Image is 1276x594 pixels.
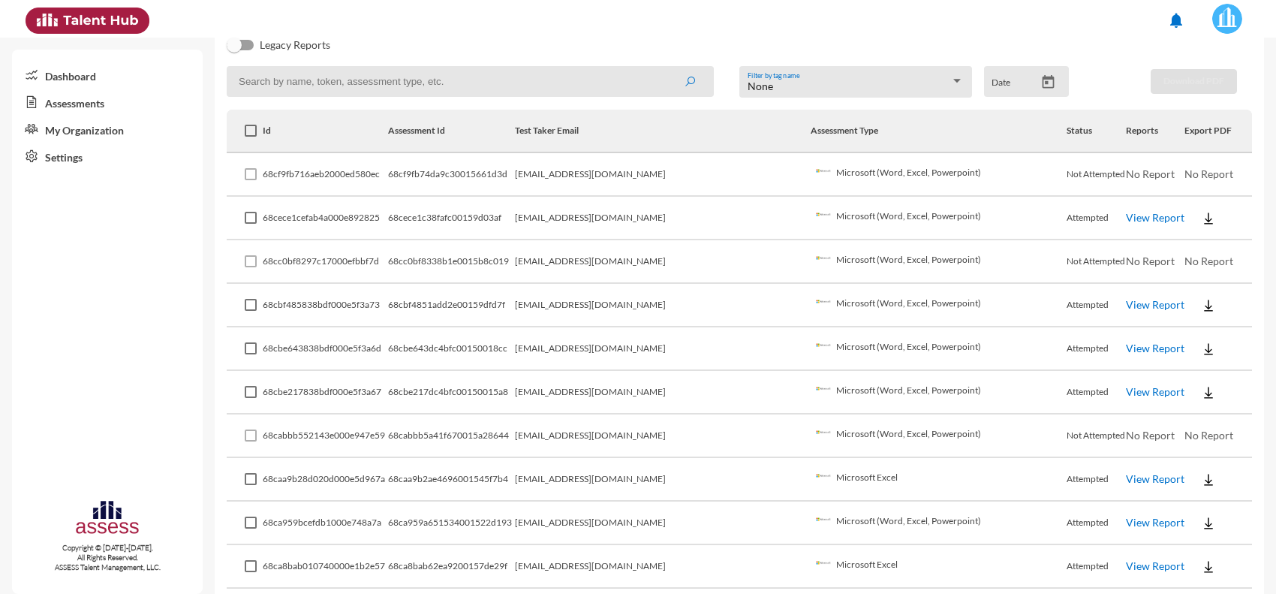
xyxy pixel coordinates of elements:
[515,240,811,284] td: [EMAIL_ADDRESS][DOMAIN_NAME]
[388,458,515,502] td: 68caa9b2ae4696001545f7b4
[388,110,515,153] th: Assessment Id
[515,153,811,197] td: [EMAIL_ADDRESS][DOMAIN_NAME]
[1184,429,1233,442] span: No Report
[1151,69,1237,94] button: Download PDF
[260,36,330,54] span: Legacy Reports
[388,197,515,240] td: 68cece1c38fafc00159d03af
[388,240,515,284] td: 68cc0bf8338b1e0015b8c019
[1184,110,1252,153] th: Export PDF
[811,545,1067,589] td: Microsoft Excel
[811,197,1067,240] td: Microsoft (Word, Excel, Powerpoint)
[1184,167,1233,180] span: No Report
[515,327,811,371] td: [EMAIL_ADDRESS][DOMAIN_NAME]
[1126,385,1184,398] a: View Report
[515,284,811,327] td: [EMAIL_ADDRESS][DOMAIN_NAME]
[263,284,387,327] td: 68cbf485838bdf000e5f3a73
[1067,153,1126,197] td: Not Attempted
[1067,284,1126,327] td: Attempted
[388,502,515,545] td: 68ca959a651534001522d193
[12,62,203,89] a: Dashboard
[748,80,773,92] span: None
[811,371,1067,415] td: Microsoft (Word, Excel, Powerpoint)
[1067,197,1126,240] td: Attempted
[263,327,387,371] td: 68cbe643838bdf000e5f3a6d
[12,543,203,572] p: Copyright © [DATE]-[DATE]. All Rights Reserved. ASSESS Talent Management, LLC.
[1126,255,1175,267] span: No Report
[227,66,714,97] input: Search by name, token, assessment type, etc.
[1163,75,1224,86] span: Download PDF
[811,415,1067,458] td: Microsoft (Word, Excel, Powerpoint)
[74,499,141,540] img: assesscompany-logo.png
[1067,458,1126,502] td: Attempted
[12,89,203,116] a: Assessments
[1067,327,1126,371] td: Attempted
[12,143,203,170] a: Settings
[388,545,515,589] td: 68ca8bab62ea9200157de29f
[515,458,811,502] td: [EMAIL_ADDRESS][DOMAIN_NAME]
[263,197,387,240] td: 68cece1cefab4a000e892825
[811,502,1067,545] td: Microsoft (Word, Excel, Powerpoint)
[1184,255,1233,267] span: No Report
[811,284,1067,327] td: Microsoft (Word, Excel, Powerpoint)
[811,327,1067,371] td: Microsoft (Word, Excel, Powerpoint)
[515,545,811,589] td: [EMAIL_ADDRESS][DOMAIN_NAME]
[1067,502,1126,545] td: Attempted
[1067,240,1126,284] td: Not Attempted
[1126,167,1175,180] span: No Report
[1126,342,1184,354] a: View Report
[263,240,387,284] td: 68cc0bf8297c17000efbbf7d
[1126,110,1185,153] th: Reports
[1126,429,1175,442] span: No Report
[1067,545,1126,589] td: Attempted
[12,116,203,143] a: My Organization
[811,153,1067,197] td: Microsoft (Word, Excel, Powerpoint)
[263,371,387,415] td: 68cbe217838bdf000e5f3a67
[388,153,515,197] td: 68cf9fb74da9c30015661d3d
[263,153,387,197] td: 68cf9fb716aeb2000ed580ec
[1126,559,1184,572] a: View Report
[388,327,515,371] td: 68cbe643dc4bfc00150018cc
[515,502,811,545] td: [EMAIL_ADDRESS][DOMAIN_NAME]
[1035,74,1061,90] button: Open calendar
[388,284,515,327] td: 68cbf4851add2e00159dfd7f
[1067,371,1126,415] td: Attempted
[1067,415,1126,458] td: Not Attempted
[1067,110,1126,153] th: Status
[811,240,1067,284] td: Microsoft (Word, Excel, Powerpoint)
[263,545,387,589] td: 68ca8bab010740000e1b2e57
[515,110,811,153] th: Test Taker Email
[515,197,811,240] td: [EMAIL_ADDRESS][DOMAIN_NAME]
[515,415,811,458] td: [EMAIL_ADDRESS][DOMAIN_NAME]
[388,415,515,458] td: 68cabbb5a41f670015a28644
[1126,298,1184,311] a: View Report
[811,458,1067,502] td: Microsoft Excel
[263,458,387,502] td: 68caa9b28d020d000e5d967a
[388,371,515,415] td: 68cbe217dc4bfc00150015a8
[263,110,387,153] th: Id
[811,110,1067,153] th: Assessment Type
[1126,211,1184,224] a: View Report
[515,371,811,415] td: [EMAIL_ADDRESS][DOMAIN_NAME]
[1126,472,1184,485] a: View Report
[1126,516,1184,529] a: View Report
[263,502,387,545] td: 68ca959bcefdb1000e748a7a
[1167,11,1185,29] mat-icon: notifications
[263,415,387,458] td: 68cabbb552143e000e947e59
